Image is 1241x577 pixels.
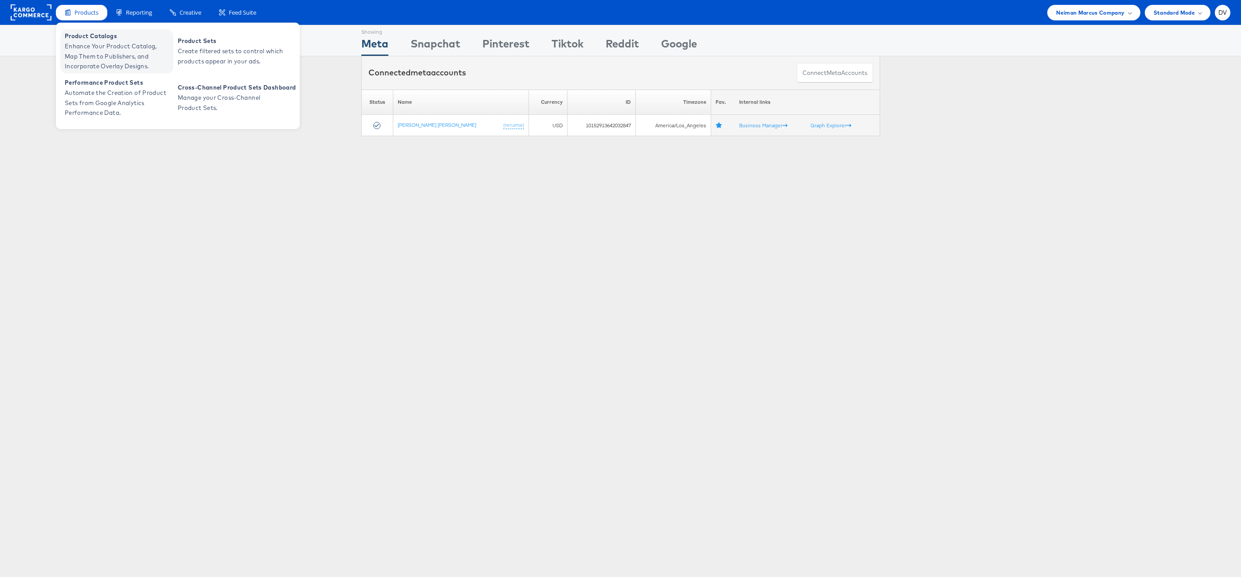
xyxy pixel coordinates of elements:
div: Tiktok [552,36,583,56]
span: Manage your Cross-Channel Product Sets. [178,93,284,113]
span: Product Catalogs [65,31,171,41]
td: USD [529,115,567,136]
a: Product Sets Create filtered sets to control which products appear in your ads. [173,29,286,74]
div: Google [661,36,697,56]
span: Products [74,8,98,17]
a: [PERSON_NAME] [PERSON_NAME] [398,122,476,128]
span: Performance Product Sets [65,78,171,88]
a: Business Manager [739,122,787,129]
div: Snapchat [411,36,460,56]
span: meta [826,69,841,77]
div: Connected accounts [368,67,466,79]
span: meta [411,67,431,78]
span: Reporting [126,8,152,17]
a: Product Catalogs Enhance Your Product Catalog, Map Them to Publishers, and Incorporate Overlay De... [60,29,173,74]
span: DV [1218,10,1227,16]
button: ConnectmetaAccounts [797,63,873,83]
th: Currency [529,90,567,115]
td: America/Los_Angeles [635,115,711,136]
span: Create filtered sets to control which products appear in your ads. [178,46,284,67]
span: Product Sets [178,36,284,46]
div: Showing [361,25,388,36]
td: 10152913642032847 [568,115,636,136]
span: Neiman Marcus Company [1056,8,1124,17]
th: Name [393,90,529,115]
th: Status [361,90,393,115]
th: Timezone [635,90,711,115]
a: Performance Product Sets Automate the Creation of Product Sets from Google Analytics Performance ... [60,76,173,120]
span: Standard Mode [1154,8,1195,17]
span: Cross-Channel Product Sets Dashboard [178,82,296,93]
div: Meta [361,36,388,56]
div: Pinterest [482,36,529,56]
a: Graph Explorer [810,122,851,129]
th: ID [568,90,636,115]
span: Automate the Creation of Product Sets from Google Analytics Performance Data. [65,88,171,118]
div: Reddit [606,36,639,56]
a: Cross-Channel Product Sets Dashboard Manage your Cross-Channel Product Sets. [173,76,298,120]
span: Enhance Your Product Catalog, Map Them to Publishers, and Incorporate Overlay Designs. [65,41,171,71]
span: Creative [180,8,201,17]
a: (rename) [503,122,524,129]
span: Feed Suite [229,8,256,17]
